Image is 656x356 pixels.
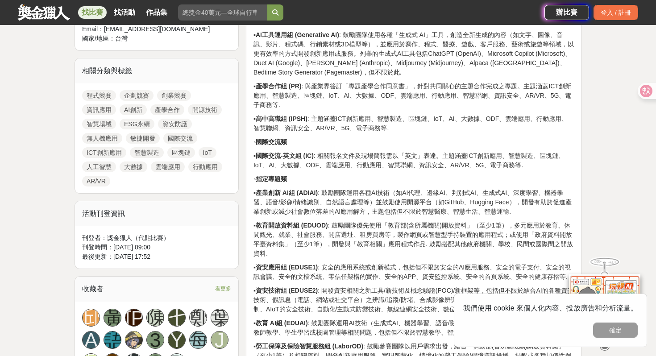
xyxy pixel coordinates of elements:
[256,189,318,196] strong: 產業創新 AI組 (ADIAI)
[215,284,231,294] span: 看更多
[120,90,154,101] a: 企劃競賽
[82,35,115,42] span: 國家/地區：
[256,138,287,145] strong: 國際交流類
[256,287,318,294] strong: 資安技術組 (EDUSE2)
[253,174,574,184] p: ◦
[78,6,107,19] a: 找比賽
[82,331,100,349] a: A
[82,90,116,101] a: 程式競賽
[168,309,186,327] a: 七
[256,152,314,159] strong: 國際交流-英文組 (IC)
[82,233,231,243] div: 刊登者： 獎金獵人（代貼比賽）
[146,331,164,349] a: 3
[256,343,363,350] strong: 勞工保障及保險智慧服務組 (LaborOD)
[253,319,574,337] p: ▪ : 鼓勵團隊運用AI技術（生成式AI、機器學習、語音/影像/情緒識別、自然語言處理等技術）解決教師教學、學生學習或校園管理等相關問題，包括但不限於智慧教學、智慧學習、校園管理.
[253,114,574,133] p: ▪ : 主題涵蓋ICT創新應用、智慧製造、區塊鏈、IoT、AI、大數據、ODF、雲端應用、行動應用、智慧聯網、資訊安全、AR/VR、5G、電子商務等.
[125,309,143,327] a: [PERSON_NAME]
[544,5,589,20] a: 辦比賽
[157,90,191,101] a: 創業競賽
[82,25,213,34] div: Email： [EMAIL_ADDRESS][DOMAIN_NAME]
[82,133,122,144] a: 無人機應用
[146,309,164,327] a: 陳
[253,151,574,170] p: ▪ : 相關報名文件及現場簡報需以「英文」表達。主題涵蓋ICT創新應用、智慧製造、區塊鏈、IoT、AI、大數據、ODF、雲端應用、行動應用、智慧聯網、資訊安全、AR/VR、5G、電子商務等.
[82,285,104,293] span: 收藏者
[211,309,228,327] a: 葉
[126,133,160,144] a: 敏捷開發
[82,147,126,158] a: ICT創新應用
[163,133,197,144] a: 國際交流
[178,4,267,21] input: 總獎金40萬元—全球自行車設計比賽
[569,274,640,334] img: d2146d9a-e6f6-4337-9592-8cefde37ba6b.png
[150,104,184,115] a: 產學合作
[75,58,238,83] div: 相關分類與標籤
[253,82,574,110] p: ▪ : 與產業界簽訂「專題產學合作同意書」，針對共同關心的主題合作完成之專題。主題涵蓋ICT創新應用、智慧製造、區塊鏈、IoT、AI、大數據、ODF、雲端應用、行動應用、智慧聯網、資訊安全、AR...
[125,331,142,348] img: Avatar
[158,119,192,129] a: 資安防護
[199,147,216,158] a: IoT
[75,201,238,226] div: 活動刊登資訊
[82,119,116,129] a: 智慧場域
[211,331,228,349] a: J
[594,5,638,20] div: 登入 / 註冊
[256,222,328,229] strong: 教育開放資料組 (EDUOD)
[188,161,222,172] a: 行動應用
[82,243,231,252] div: 刊登時間： [DATE] 09:00
[82,309,100,327] a: 邱
[256,31,339,38] strong: AI工具運用組 (Generative AI)
[253,188,574,216] p: ▪ : 鼓勵團隊運用各種AI技術（如AI代理、邊緣AI、判別式AI、生成式AI、深度學習、機器學習、語音/影像/情緒識別、自然語言處理等）並鼓勵使用開源平台（如GitHub、Hugging Fa...
[120,119,154,129] a: ESG永續
[253,263,574,281] p: ▪ : 安全的應用系統或創新模式，包括但不限於安全的AI應用服務、安全的電子支付、安全的視訊會議、安全的文檔系統、零信任架構的實作、安全的APP、資安監控系統、安全的首頁系統、安全的健康存摺等.
[82,161,116,172] a: 人工智慧
[256,83,302,90] strong: 產學合作組 (PR)
[82,176,110,186] a: AR/VR
[104,331,121,349] a: 語
[253,30,574,77] p: ▪ : 鼓勵團隊使用各種「生成式 AI」工具，創造全新生成的內容（如文字、圖像、音訊、影片、程式碼、行銷素材或3D模型等），並應用於寫作、程式、醫療、遊戲、客戶服務、藝術或旅遊等領域，以更有效率...
[253,221,574,258] p: ▪ : 鼓勵團隊優先使用「教育部(含所屬機關)開放資料」（至少1筆），多元應用於教育、休閒觀光、就業、社會服務、開店選址、租房買房等，製作網頁或智慧型手持裝置的應用程式；或使用「政府資料開放平臺...
[253,137,574,147] p: ◦
[189,331,207,349] a: 每
[256,264,318,271] strong: 資安應用組 (EDUSE1)
[189,309,207,327] a: 鄭
[256,175,287,182] strong: 指定專題類
[256,115,307,122] strong: 高中高職組 (IPSH)
[253,286,574,314] p: ▪ : 開發資安相關之新工具/新技術及概念驗證(POC)/新框架等，包括但不限於結合AI的各種資安技術、假訊息（電話、網站或社交平台）之辨識/追蹤/防堵、合成影像辨識技術、身分辨識與驗證、惡意程...
[256,319,308,327] strong: 教育 AI組 (EDUAI)
[110,6,139,19] a: 找活動
[167,147,195,158] a: 區塊鏈
[151,161,185,172] a: 雲端應用
[188,104,222,115] a: 開源技術
[104,309,121,327] a: 黃
[82,104,116,115] a: 資訊應用
[130,147,164,158] a: 智慧製造
[168,331,186,349] a: Y
[115,35,128,42] span: 台灣
[120,104,147,115] a: AI創新
[142,6,171,19] a: 作品集
[463,304,638,312] span: 我們使用 cookie 來個人化內容、投放廣告和分析流量。
[593,323,638,338] button: 確定
[82,252,231,261] div: 最後更新： [DATE] 17:52
[120,161,147,172] a: 大數據
[125,331,143,349] a: Avatar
